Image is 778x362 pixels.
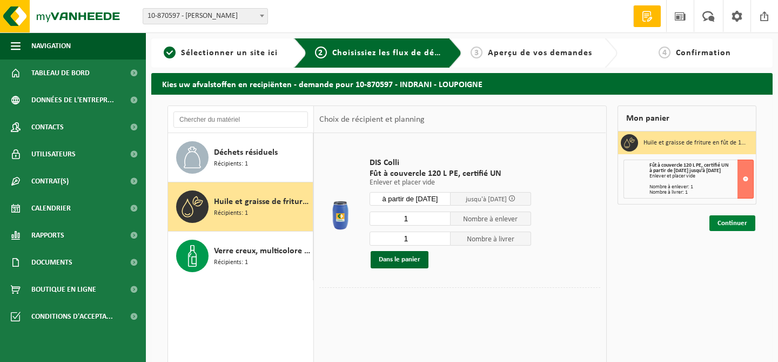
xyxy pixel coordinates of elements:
span: 10-870597 - INDRANI - LOUPOIGNE [143,9,267,24]
div: Nombre à enlever: 1 [649,185,754,190]
button: Verre creux, multicolore (ménager) Récipients: 1 [168,232,313,280]
input: Sélectionnez date [370,192,451,206]
div: Enlever et placer vide [649,174,754,179]
span: Verre creux, multicolore (ménager) [214,245,310,258]
span: Sélectionner un site ici [181,49,278,57]
button: Dans le panier [371,251,428,268]
span: Nombre à livrer [451,232,532,246]
span: 3 [471,47,482,58]
span: Fût à couvercle 120 L PE, certifié UN [370,168,531,179]
span: Contacts [31,114,64,141]
span: Calendrier [31,195,71,222]
span: Récipients: 1 [214,258,248,268]
span: Navigation [31,32,71,60]
span: Déchets résiduels [214,146,278,159]
strong: à partir de [DATE] jusqu'à [DATE] [649,168,721,174]
span: Récipients: 1 [214,159,248,169]
span: Choisissiez les flux de déchets et récipients [332,49,512,57]
span: 10-870597 - INDRANI - LOUPOIGNE [143,8,268,24]
span: Fût à couvercle 120 L PE, certifié UN [649,162,729,168]
button: Déchets résiduels Récipients: 1 [168,133,313,182]
span: Nombre à enlever [451,212,532,226]
span: Documents [31,249,72,276]
span: jusqu'à [DATE] [466,196,507,203]
span: Tableau de bord [31,60,90,87]
span: Utilisateurs [31,141,76,168]
div: Choix de récipient et planning [314,106,430,133]
h2: Kies uw afvalstoffen en recipiënten - demande pour 10-870597 - INDRANI - LOUPOIGNE [151,73,773,94]
span: 2 [315,47,327,58]
div: Nombre à livrer: 1 [649,190,754,195]
span: Aperçu de vos demandes [488,49,592,57]
a: 1Sélectionner un site ici [157,47,285,60]
span: 1 [164,47,176,58]
a: Continuer [709,215,755,231]
span: Boutique en ligne [31,276,96,303]
input: Chercher du matériel [173,111,308,128]
span: Huile et graisse de friture en fût de 120 litres [214,195,310,208]
h3: Huile et graisse de friture en fût de 120 litres [643,134,748,152]
button: Huile et graisse de friture en fût de 120 litres Récipients: 1 [168,182,313,232]
span: Données de l'entrepr... [31,87,114,114]
span: Confirmation [676,49,731,57]
span: Contrat(s) [31,168,69,195]
span: Rapports [31,222,64,249]
span: DIS Colli [370,157,531,168]
span: Récipients: 1 [214,208,248,219]
div: Mon panier [618,106,757,131]
span: 4 [659,47,670,58]
span: Conditions d'accepta... [31,303,113,330]
p: Enlever et placer vide [370,179,531,187]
